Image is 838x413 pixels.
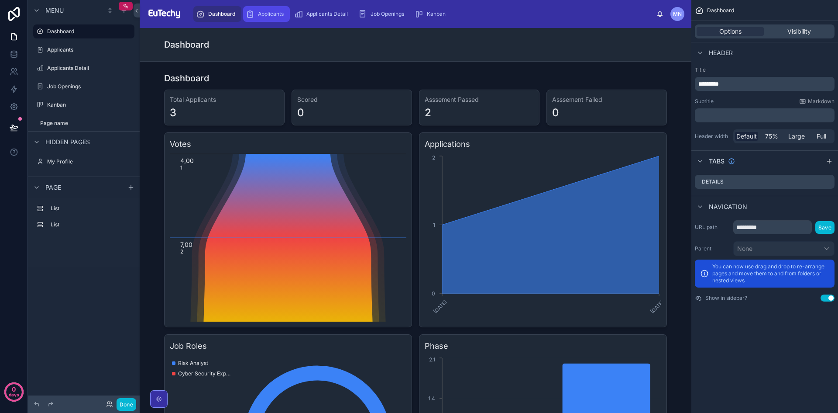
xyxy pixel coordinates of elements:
span: Header [709,49,733,57]
p: days [9,389,19,401]
label: Header width [695,133,730,140]
a: Applicants [243,6,290,22]
label: My Profile [47,158,133,165]
label: Show in sidebar? [705,295,747,302]
span: Visibility [787,27,811,36]
span: Markdown [808,98,835,105]
button: None [733,241,835,256]
span: Dashboard [208,10,235,17]
label: Details [702,178,724,185]
a: Applicants Detail [292,6,354,22]
label: Kanban [47,101,133,108]
a: Page name [33,116,134,130]
span: Large [788,132,805,141]
label: Parent [695,245,730,252]
label: Applicants [47,46,133,53]
h1: Dashboard [164,38,209,51]
a: Kanban [412,6,452,22]
label: Dashboard [47,28,129,35]
label: Applicants Detail [47,65,133,72]
span: Menu [45,6,64,15]
span: None [737,244,752,253]
label: Page name [40,120,133,127]
span: Applicants [258,10,284,17]
label: Subtitle [695,98,714,105]
span: Hidden pages [45,138,90,146]
a: Markdown [799,98,835,105]
div: scrollable content [695,77,835,91]
a: Dashboard [193,6,241,22]
label: URL path [695,224,730,231]
span: Kanban [427,10,446,17]
a: Job Openings [356,6,410,22]
label: List [51,221,131,228]
button: Save [815,221,835,234]
a: Applicants Detail [33,61,134,75]
a: Job Openings [33,80,134,94]
p: 0 [12,385,16,394]
div: scrollable content [28,198,140,240]
span: Tabs [709,157,725,166]
label: Title [695,66,835,73]
label: List [51,205,131,212]
button: Done [117,398,136,411]
span: Page [45,183,61,192]
span: Dashboard [707,7,734,14]
a: Kanban [33,98,134,112]
a: Applicants [33,43,134,57]
span: Default [736,132,757,141]
span: Full [817,132,826,141]
a: Dashboard [33,24,134,38]
span: 75% [765,132,778,141]
div: scrollable content [695,108,835,122]
span: Applicants Detail [306,10,348,17]
img: App logo [147,7,182,21]
span: Options [719,27,742,36]
span: Navigation [709,202,747,211]
a: My Profile [33,155,134,169]
p: You can now use drag and drop to re-arrange pages and move them to and from folders or nested views [712,263,829,284]
span: MN [673,10,682,17]
span: Job Openings [371,10,404,17]
label: Job Openings [47,83,133,90]
div: scrollable content [189,4,656,24]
